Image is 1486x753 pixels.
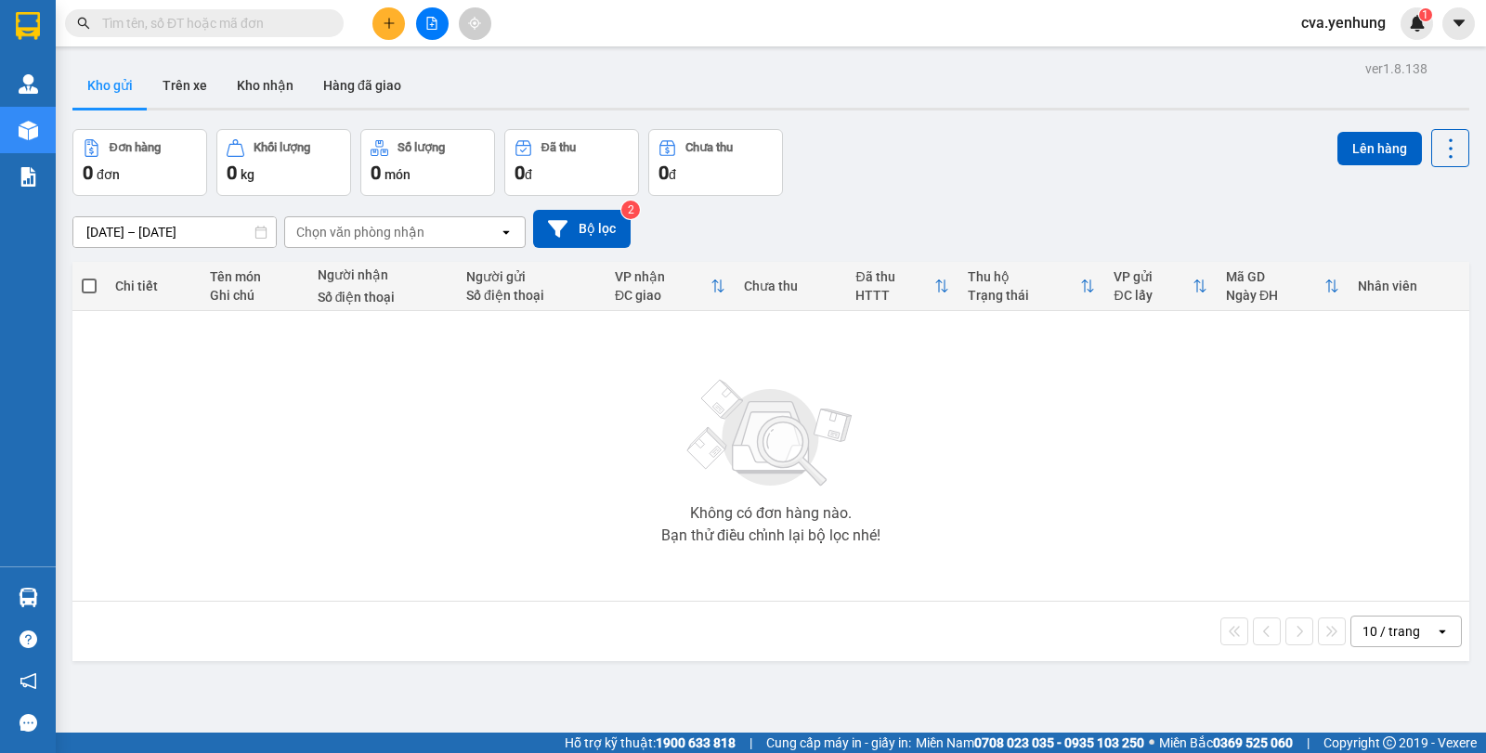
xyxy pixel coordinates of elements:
span: Hỗ trợ kỹ thuật: [565,733,736,753]
input: Tìm tên, số ĐT hoặc mã đơn [102,13,321,33]
th: Toggle SortBy [846,262,958,311]
div: Trạng thái [968,288,1080,303]
button: Đã thu0đ [504,129,639,196]
img: warehouse-icon [19,588,38,607]
div: Đơn hàng [110,141,161,154]
div: Số điện thoại [466,288,596,303]
span: plus [383,17,396,30]
button: Bộ lọc [533,210,631,248]
span: 0 [83,162,93,184]
th: Toggle SortBy [1217,262,1349,311]
div: 10 / trang [1362,622,1420,641]
th: Toggle SortBy [606,262,735,311]
div: ver 1.8.138 [1365,58,1427,79]
div: Ngày ĐH [1226,288,1324,303]
strong: 0369 525 060 [1213,735,1293,750]
button: Khối lượng0kg [216,129,351,196]
svg: open [499,225,514,240]
div: Khối lượng [254,141,310,154]
span: notification [20,672,37,690]
strong: 0708 023 035 - 0935 103 250 [974,735,1144,750]
input: Select a date range. [73,217,276,247]
span: đơn [97,167,120,182]
button: Số lượng0món [360,129,495,196]
div: Tên món [210,269,299,284]
span: 0 [371,162,381,184]
div: Ghi chú [210,288,299,303]
div: Đã thu [855,269,934,284]
div: ĐC lấy [1114,288,1192,303]
div: Chi tiết [115,279,191,293]
span: 0 [515,162,525,184]
button: Kho nhận [222,63,308,108]
div: Nhân viên [1358,279,1460,293]
button: Kho gửi [72,63,148,108]
th: Toggle SortBy [958,262,1104,311]
span: aim [468,17,481,30]
div: VP nhận [615,269,710,284]
span: ⚪️ [1149,739,1154,747]
div: Chưa thu [744,279,837,293]
span: question-circle [20,630,37,648]
button: Lên hàng [1337,132,1422,165]
span: | [1307,733,1310,753]
img: warehouse-icon [19,74,38,94]
button: file-add [416,7,449,40]
div: Người gửi [466,269,596,284]
span: Cung cấp máy in - giấy in: [766,733,911,753]
img: solution-icon [19,167,38,187]
div: Thu hộ [968,269,1080,284]
span: message [20,714,37,732]
div: VP gửi [1114,269,1192,284]
span: Miền Nam [916,733,1144,753]
span: kg [241,167,254,182]
div: Người nhận [318,267,448,282]
div: Bạn thử điều chỉnh lại bộ lọc nhé! [661,528,880,543]
div: Mã GD [1226,269,1324,284]
div: ĐC giao [615,288,710,303]
div: Không có đơn hàng nào. [690,506,852,521]
span: search [77,17,90,30]
img: logo-vxr [16,12,40,40]
th: Toggle SortBy [1104,262,1216,311]
img: svg+xml;base64,PHN2ZyBjbGFzcz0ibGlzdC1wbHVnX19zdmciIHhtbG5zPSJodHRwOi8vd3d3LnczLm9yZy8yMDAwL3N2Zy... [678,369,864,499]
button: plus [372,7,405,40]
sup: 1 [1419,8,1432,21]
span: 1 [1422,8,1428,21]
span: file-add [425,17,438,30]
span: Miền Bắc [1159,733,1293,753]
button: aim [459,7,491,40]
sup: 2 [621,201,640,219]
button: Chưa thu0đ [648,129,783,196]
svg: open [1435,624,1450,639]
button: Trên xe [148,63,222,108]
span: caret-down [1451,15,1467,32]
span: 0 [227,162,237,184]
div: Chọn văn phòng nhận [296,223,424,241]
div: Số lượng [398,141,445,154]
span: món [385,167,411,182]
span: | [750,733,752,753]
button: caret-down [1442,7,1475,40]
span: đ [669,167,676,182]
strong: 1900 633 818 [656,735,736,750]
div: Đã thu [541,141,576,154]
img: warehouse-icon [19,121,38,140]
span: đ [525,167,532,182]
span: cva.yenhung [1286,11,1401,34]
button: Đơn hàng0đơn [72,129,207,196]
div: Chưa thu [685,141,733,154]
span: copyright [1383,736,1396,749]
div: HTTT [855,288,934,303]
img: icon-new-feature [1409,15,1426,32]
span: 0 [658,162,669,184]
button: Hàng đã giao [308,63,416,108]
div: Số điện thoại [318,290,448,305]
